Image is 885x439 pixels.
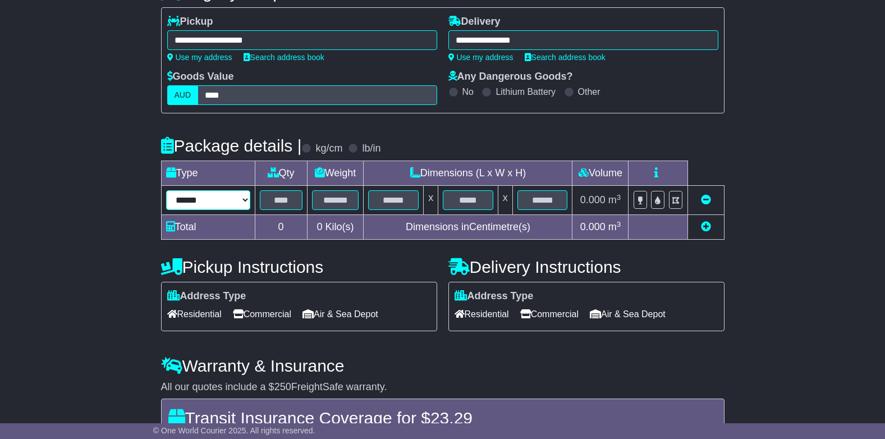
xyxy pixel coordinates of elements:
[608,221,621,232] span: m
[498,186,512,215] td: x
[233,305,291,323] span: Commercial
[578,86,600,97] label: Other
[448,258,724,276] h4: Delivery Instructions
[315,143,342,155] label: kg/cm
[244,53,324,62] a: Search address book
[364,161,572,186] td: Dimensions (L x W x H)
[167,16,213,28] label: Pickup
[580,221,606,232] span: 0.000
[580,194,606,205] span: 0.000
[161,215,255,240] td: Total
[448,53,513,62] a: Use my address
[167,71,234,83] label: Goods Value
[167,305,222,323] span: Residential
[455,290,534,303] label: Address Type
[525,53,606,62] a: Search address book
[161,381,724,394] div: All our quotes include a $ FreightSafe warranty.
[274,381,291,392] span: 250
[424,186,438,215] td: x
[161,161,255,186] td: Type
[161,258,437,276] h4: Pickup Instructions
[701,221,711,232] a: Add new item
[167,85,199,105] label: AUD
[608,194,621,205] span: m
[167,53,232,62] a: Use my address
[317,221,322,232] span: 0
[167,290,246,303] label: Address Type
[302,305,378,323] span: Air & Sea Depot
[161,136,302,155] h4: Package details |
[307,215,364,240] td: Kilo(s)
[617,220,621,228] sup: 3
[455,305,509,323] span: Residential
[255,161,307,186] td: Qty
[496,86,556,97] label: Lithium Battery
[572,161,629,186] td: Volume
[362,143,380,155] label: lb/in
[617,193,621,202] sup: 3
[448,16,501,28] label: Delivery
[364,215,572,240] td: Dimensions in Centimetre(s)
[255,215,307,240] td: 0
[448,71,573,83] label: Any Dangerous Goods?
[307,161,364,186] td: Weight
[161,356,724,375] h4: Warranty & Insurance
[701,194,711,205] a: Remove this item
[590,305,666,323] span: Air & Sea Depot
[520,305,579,323] span: Commercial
[168,409,717,427] h4: Transit Insurance Coverage for $
[430,409,473,427] span: 23.29
[153,426,315,435] span: © One World Courier 2025. All rights reserved.
[462,86,474,97] label: No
